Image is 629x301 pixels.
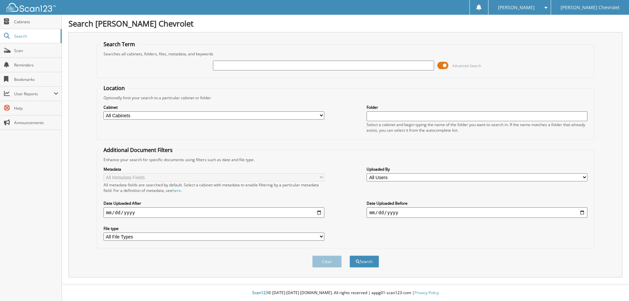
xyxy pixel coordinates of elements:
[498,6,535,9] span: [PERSON_NAME]
[100,85,128,92] legend: Location
[62,285,629,301] div: © [DATE]-[DATE] [DOMAIN_NAME]. All rights reserved | appg01-scan123-com |
[172,188,181,193] a: here
[561,6,619,9] span: [PERSON_NAME] Chevrolet
[104,104,324,110] label: Cabinet
[14,105,58,111] span: Help
[100,157,591,162] div: Enhance your search for specific documents using filters such as date and file type.
[14,77,58,82] span: Bookmarks
[100,95,591,101] div: Optionally limit your search to a particular cabinet or folder
[252,290,268,295] span: Scan123
[350,255,379,268] button: Search
[104,226,324,231] label: File type
[100,51,591,57] div: Searches all cabinets, folders, files, metadata, and keywords
[367,200,587,206] label: Date Uploaded Before
[14,120,58,125] span: Announcements
[367,166,587,172] label: Uploaded By
[14,48,58,53] span: Scan
[104,166,324,172] label: Metadata
[14,62,58,68] span: Reminders
[452,63,481,68] span: Advanced Search
[104,207,324,218] input: start
[68,18,622,29] h1: Search [PERSON_NAME] Chevrolet
[367,122,587,133] div: Select a cabinet and begin typing the name of the folder you want to search in. If the name match...
[367,207,587,218] input: end
[7,3,56,12] img: scan123-logo-white.svg
[100,146,176,154] legend: Additional Document Filters
[312,255,342,268] button: Clear
[14,33,57,39] span: Search
[414,290,439,295] a: Privacy Policy
[100,41,138,48] legend: Search Term
[104,182,324,193] div: All metadata fields are searched by default. Select a cabinet with metadata to enable filtering b...
[367,104,587,110] label: Folder
[14,19,58,25] span: Cabinets
[104,200,324,206] label: Date Uploaded After
[14,91,54,97] span: User Reports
